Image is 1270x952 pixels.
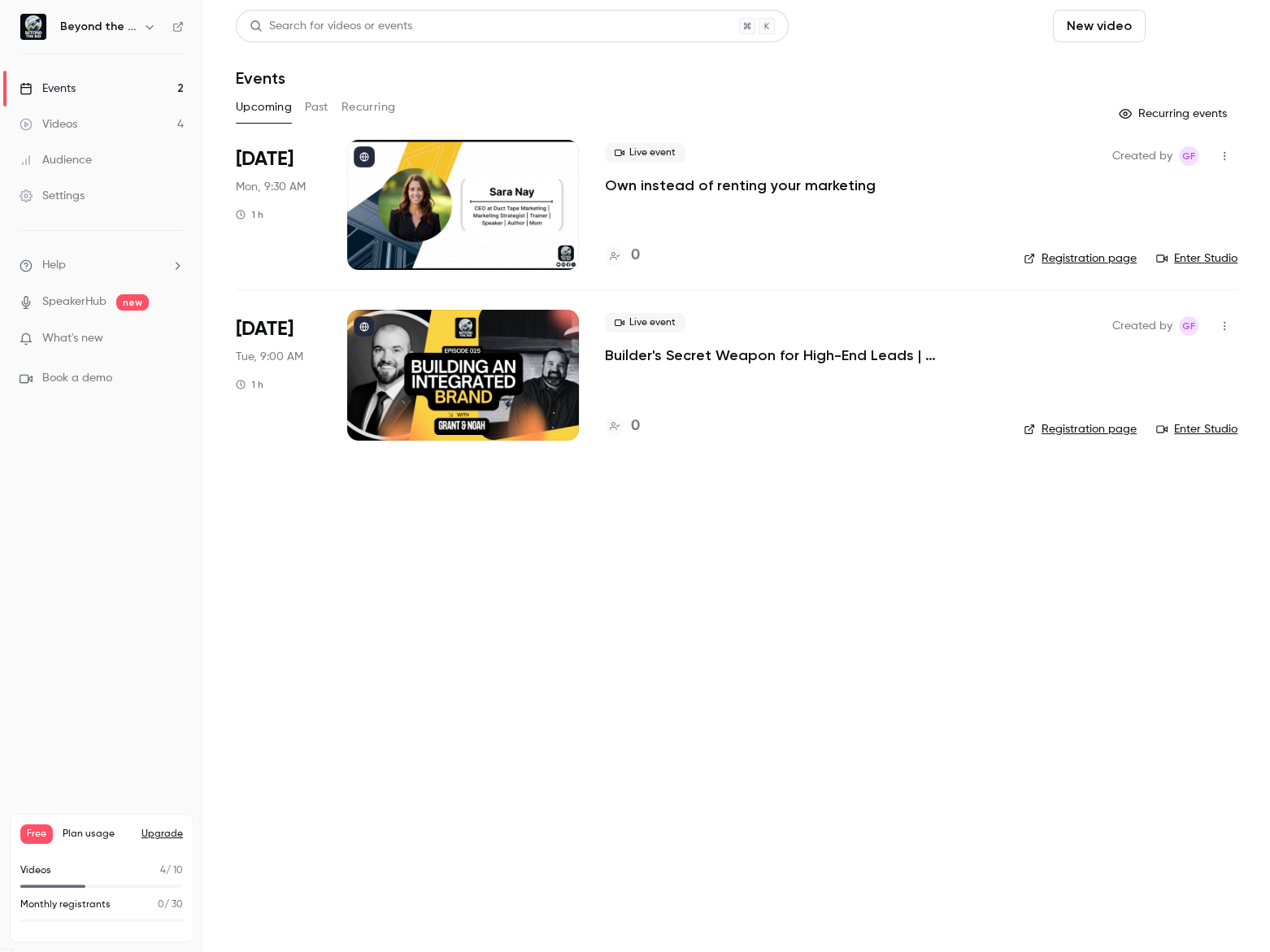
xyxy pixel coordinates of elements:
span: Help [42,257,66,274]
a: 0 [605,415,640,437]
div: Sep 15 Mon, 9:30 AM (America/Denver) [236,140,321,270]
button: Recurring events [1111,101,1237,127]
p: Videos [20,863,51,878]
span: [DATE] [236,146,294,172]
div: Search for videos or events [250,18,412,35]
li: help-dropdown-opener [20,257,184,274]
p: Monthly registrants [20,898,111,912]
a: Registration page [1024,421,1137,437]
span: Live event [605,143,685,163]
button: New video [1053,10,1146,42]
span: Mon, 9:30 AM [236,179,306,195]
span: Plan usage [63,828,132,841]
button: Upcoming [236,94,292,120]
span: Grant Fuellenbach [1179,316,1198,336]
p: / 10 [160,863,183,878]
a: Own instead of renting your marketing [605,176,876,195]
span: Book a demo [42,370,112,387]
a: SpeakerHub [42,293,107,311]
h6: Beyond the Bid [60,19,137,35]
div: Events [20,80,76,97]
span: Created by [1112,316,1172,336]
h4: 0 [631,245,640,267]
button: Schedule [1152,10,1237,42]
span: [DATE] [236,316,294,342]
div: Videos [20,116,77,133]
a: Enter Studio [1156,250,1237,267]
span: 4 [160,866,166,876]
a: Enter Studio [1156,421,1237,437]
span: Created by [1112,146,1172,166]
div: Settings [20,188,85,204]
span: GF [1182,316,1195,336]
div: Sep 16 Tue, 9:00 AM (America/Denver) [236,310,321,440]
p: / 30 [158,898,183,912]
span: new [116,294,149,311]
h4: 0 [631,415,640,437]
span: Live event [605,313,685,333]
a: Builder's Secret Weapon for High-End Leads | [PERSON_NAME] [605,346,998,365]
div: Audience [20,152,92,168]
span: What's new [42,330,103,347]
a: 0 [605,245,640,267]
iframe: Noticeable Trigger [164,332,184,346]
button: Upgrade [141,828,183,841]
div: 1 h [236,378,263,391]
h1: Events [236,68,285,88]
img: Beyond the Bid [20,14,46,40]
span: GF [1182,146,1195,166]
span: Free [20,824,53,844]
span: Tue, 9:00 AM [236,349,303,365]
button: Past [305,94,328,120]
span: Grant Fuellenbach [1179,146,1198,166]
a: Registration page [1024,250,1137,267]
div: 1 h [236,208,263,221]
button: Recurring [341,94,396,120]
span: 0 [158,900,164,910]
